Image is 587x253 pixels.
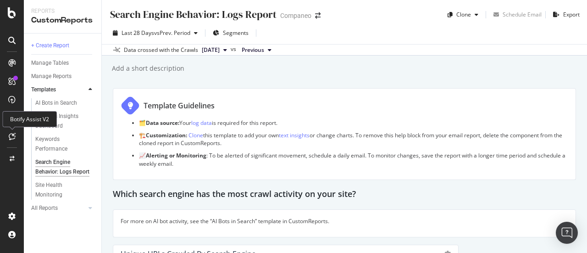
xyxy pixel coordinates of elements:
[113,187,356,202] h2: Which search engine has the most crawl activity on your site?
[31,58,69,68] div: Manage Tables
[146,119,179,127] strong: Data source:
[456,11,471,18] div: Clone
[111,64,184,73] div: Add a short description
[139,152,568,167] p: 📈 : To be alerted of significant movement, schedule a daily email. To monitor changes, save the r...
[198,45,231,56] button: [DATE]
[31,58,95,68] a: Manage Tables
[2,111,57,127] div: Botify Assist V2
[113,88,576,180] div: Template Guidelines 🗂️Data source:Yourlog datais required for this report. 🏗️Customization: Clone...
[202,46,220,54] span: 2025 Sep. 30th
[31,72,95,81] a: Manage Reports
[31,41,69,51] div: + Create Report
[124,46,198,54] div: Data crossed with the Crawls
[146,131,187,139] strong: Customization:
[31,72,72,81] div: Manage Reports
[146,152,206,159] strong: Alerting or Monitoring
[31,41,95,51] a: + Create Report
[444,7,482,22] button: Clone
[556,222,578,244] div: Open Intercom Messenger
[231,45,238,53] span: vs
[31,85,56,95] div: Templates
[109,26,201,40] button: Last 28 DaysvsPrev. Period
[109,7,277,22] div: Search Engine Behavior: Logs Report
[113,187,576,202] div: Which search engine has the most crawl activity on your site?
[191,119,212,127] a: log data
[280,11,311,20] div: Companeo
[31,85,86,95] a: Templates
[35,112,88,131] div: Business Insights Dashboard
[315,12,321,19] div: arrow-right-arrow-left
[113,209,576,237] div: For more on AI bot activity, see the “AI Bots in Search” template in CustomReports.
[35,180,95,200] a: Site Health Monitoring
[31,7,94,15] div: Reports
[31,203,86,213] a: All Reports
[31,15,94,26] div: CustomReports
[144,101,215,111] div: Template Guidelines
[35,135,87,154] div: Keywords Performance
[121,217,568,225] p: For more on AI bot activity, see the “AI Bots in Search” template in CustomReports.
[35,135,95,154] a: Keywords Performance
[549,7,580,22] button: Export
[279,131,310,139] a: text insights
[35,157,95,177] a: Search Engine Behavior: Logs Report
[35,157,89,177] div: Search Engine Behavior: Logs Report
[139,131,568,147] p: 🏗️ this template to add your own or change charts. To remove this help block from your email repo...
[238,45,275,56] button: Previous
[35,112,95,131] a: Business Insights Dashboard
[188,131,203,139] a: Clone
[35,98,77,108] div: AI Bots in Search
[490,7,542,22] button: Schedule Email
[154,29,190,37] span: vs Prev. Period
[209,26,252,40] button: Segments
[223,29,249,37] span: Segments
[242,46,264,54] span: Previous
[563,11,580,18] div: Export
[31,203,58,213] div: All Reports
[503,11,542,18] div: Schedule Email
[122,29,154,37] span: Last 28 Days
[139,119,568,127] p: 🗂️ Your is required for this report.
[35,180,87,200] div: Site Health Monitoring
[35,98,95,108] a: AI Bots in Search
